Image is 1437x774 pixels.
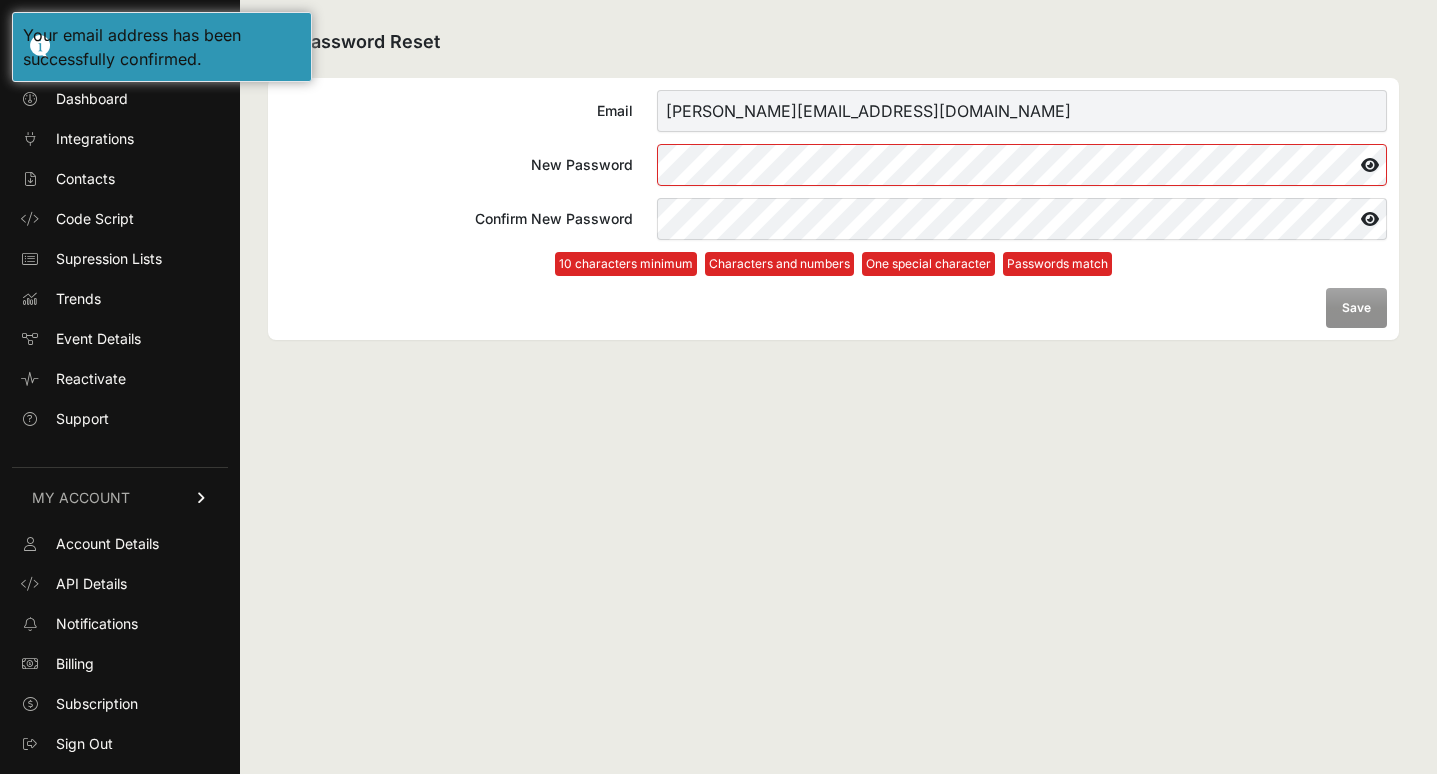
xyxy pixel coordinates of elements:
span: Support [56,409,109,429]
span: Contacts [56,169,115,189]
div: Email [280,101,633,121]
input: New Password [657,144,1387,186]
a: Reactivate [12,363,228,395]
a: Event Details [12,323,228,355]
span: MY ACCOUNT [32,488,130,508]
div: Your email address has been successfully confirmed. [23,23,301,71]
a: Contacts [12,163,228,195]
a: Support [12,403,228,435]
a: Sign Out [12,728,228,760]
span: Supression Lists [56,249,162,269]
a: Integrations [12,123,228,155]
h2: Password Reset [268,28,1399,58]
li: One special character [862,252,995,276]
li: Passwords match [1003,252,1112,276]
span: Sign Out [56,734,113,754]
a: Trends [12,283,228,315]
li: 10 characters minimum [555,252,697,276]
a: Notifications [12,608,228,640]
a: Code Script [12,203,228,235]
span: Trends [56,289,101,309]
a: Account Details [12,528,228,560]
span: Reactivate [56,369,126,389]
div: Confirm New Password [280,209,633,229]
span: Notifications [56,614,138,634]
span: Billing [56,654,94,674]
a: Subscription [12,688,228,720]
a: Dashboard [12,83,228,115]
input: Email [657,90,1387,132]
span: Code Script [56,209,134,229]
span: Subscription [56,694,138,714]
span: API Details [56,574,127,594]
input: Confirm New Password [657,198,1387,240]
span: Event Details [56,329,141,349]
span: Integrations [56,129,134,149]
span: Dashboard [56,89,128,109]
li: Characters and numbers [705,252,854,276]
span: Account Details [56,534,159,554]
a: Billing [12,648,228,680]
a: MY ACCOUNT [12,467,228,528]
a: Supression Lists [12,243,228,275]
div: New Password [280,155,633,175]
a: API Details [12,568,228,600]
